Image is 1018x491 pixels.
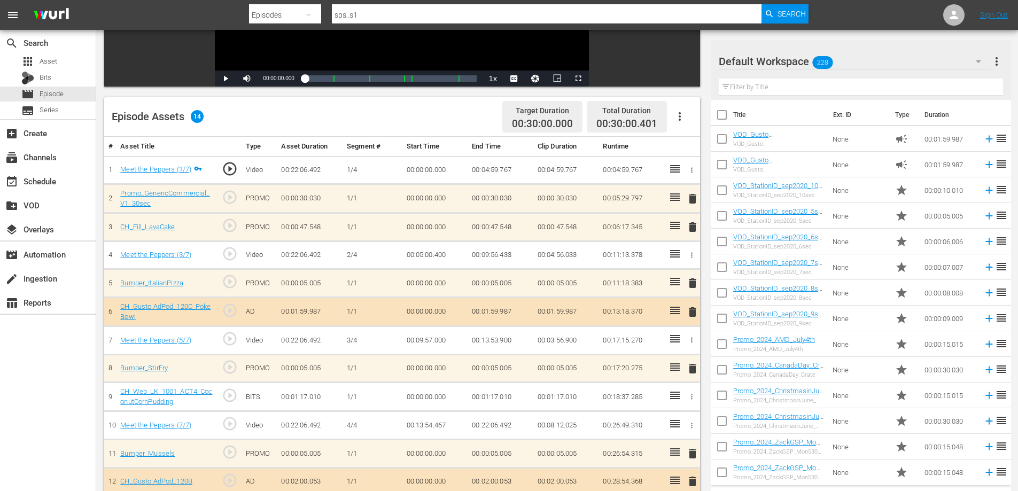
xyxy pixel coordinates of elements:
th: Asset Duration [277,137,343,157]
span: Asset [40,56,57,67]
span: 00:30:00.401 [596,118,657,130]
td: 2 [104,184,116,213]
span: delete [686,192,699,205]
td: 00:00:00.000 [402,383,468,411]
span: Promo [895,261,908,274]
span: play_circle_outline [222,302,238,318]
td: 3 [104,213,116,241]
a: Promo_2024_ChristmasinJune_Marathon_15s [733,387,823,403]
td: 00:00:05.005 [277,440,343,468]
span: Promo [895,440,908,453]
td: 00:01:17.010 [277,383,343,411]
svg: Add to Episode [983,261,995,273]
a: Bumper_StirFry [120,364,168,372]
span: 14 [191,110,204,123]
a: CH_Web_LK_1001_ACT4_CoconutCornPudding [120,387,212,406]
span: reorder [995,132,1008,145]
td: 1/1 [343,440,402,468]
button: delete [686,276,699,291]
td: 00:04:59.767 [599,156,664,184]
span: play_circle_outline [222,444,238,460]
td: 00:01:59.987 [920,152,979,177]
td: 00:04:59.767 [468,156,533,184]
div: VOD_StationID_sep2020_9sec [733,320,824,327]
svg: Add to Episode [983,466,995,478]
span: 228 [812,51,833,74]
span: Series [21,104,34,117]
td: 00:00:47.548 [277,213,343,241]
td: 00:00:30.030 [920,357,979,383]
td: 00:13:54.467 [402,411,468,440]
span: VOD [5,199,18,212]
td: 00:09:56.433 [468,241,533,269]
svg: Add to Episode [983,313,995,324]
span: Search [5,37,18,50]
svg: Add to Episode [983,441,995,453]
div: VOD_StationID_sep2020_5sec [733,217,824,224]
td: 00:00:05.005 [468,269,533,298]
span: Promo [895,286,908,299]
td: 4/4 [343,411,402,440]
svg: Add to Episode [983,210,995,222]
td: 10 [104,411,116,440]
span: play_circle_outline [222,246,238,262]
span: star [895,363,908,376]
td: 00:00:05.005 [533,269,599,298]
a: Meet the Peppers (1/7) [120,165,191,173]
span: delete [686,221,699,233]
a: Sign Out [980,11,1008,19]
td: 1/1 [343,298,402,326]
td: 00:18:37.285 [599,383,664,411]
td: 00:00:06.006 [920,229,979,254]
td: 00:13:18.370 [599,298,664,326]
td: 00:00:15.048 [920,434,979,459]
svg: Add to Episode [983,159,995,170]
th: Title [733,100,827,130]
td: 00:00:05.005 [533,354,599,383]
th: # [104,137,116,157]
a: Bumper_Mussels [120,449,175,457]
span: reorder [995,363,1008,376]
td: 00:00:00.000 [402,156,468,184]
span: reorder [995,209,1008,222]
td: 00:00:15.048 [920,459,979,485]
th: End Time [468,137,533,157]
span: play_circle_outline [222,359,238,375]
td: 00:01:59.987 [468,298,533,326]
td: 00:11:13.378 [599,241,664,269]
td: None [828,459,891,485]
a: Meet the Peppers (3/7) [120,251,191,259]
div: VOD_StationID_sep2020_8sec [733,294,824,301]
span: Ingestion [5,272,18,285]
th: Ext. ID [827,100,889,130]
td: 00:00:30.030 [533,184,599,213]
svg: Add to Episode [983,389,995,401]
svg: Add to Episode [983,236,995,247]
span: Promo [895,209,908,222]
td: 8 [104,354,116,383]
div: Promo_2024_CanadaDay_Crate [733,371,824,378]
span: delete [686,362,699,375]
td: 00:00:15.015 [920,383,979,408]
button: Mute [236,71,258,87]
svg: Add to Episode [983,415,995,427]
span: reorder [995,388,1008,401]
td: 1/1 [343,383,402,411]
span: Episode [40,89,64,99]
span: Schedule [5,175,18,188]
span: play_circle_outline [222,189,238,205]
button: delete [686,304,699,319]
td: 00:00:30.030 [277,184,343,213]
td: 00:22:06.492 [468,411,533,440]
span: play_circle_outline [222,472,238,488]
td: BITS [242,383,277,411]
span: Channels [5,151,18,164]
svg: Add to Episode [983,184,995,196]
button: Jump To Time [525,71,546,87]
button: more_vert [990,49,1003,74]
td: 00:26:49.310 [599,411,664,440]
span: Promo [895,312,908,325]
td: PROMO [242,354,277,383]
span: Automation [5,248,18,261]
div: Bits [21,72,34,84]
